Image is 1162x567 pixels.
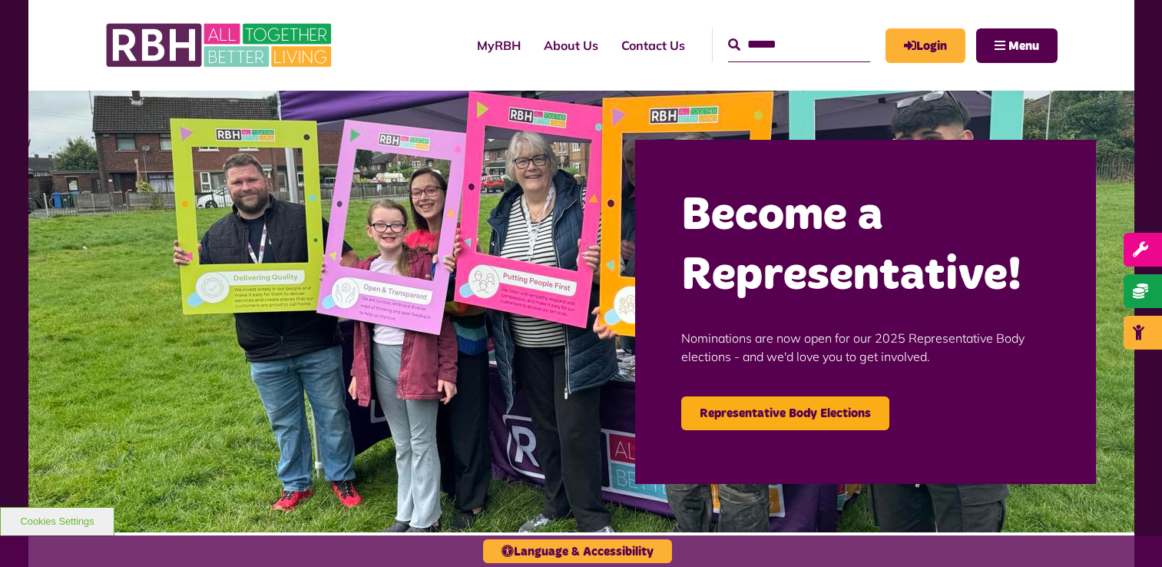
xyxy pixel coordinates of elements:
[105,15,336,75] img: RBH
[1093,498,1162,567] iframe: Netcall Web Assistant for live chat
[681,396,889,430] a: Representative Body Elections
[28,91,1134,532] img: Image (22)
[483,539,672,563] button: Language & Accessibility
[1008,40,1039,52] span: Menu
[532,25,610,66] a: About Us
[610,25,697,66] a: Contact Us
[886,28,965,63] a: MyRBH
[681,306,1050,389] p: Nominations are now open for our 2025 Representative Body elections - and we'd love you to get in...
[681,186,1050,306] h2: Become a Representative!
[465,25,532,66] a: MyRBH
[976,28,1058,63] button: Navigation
